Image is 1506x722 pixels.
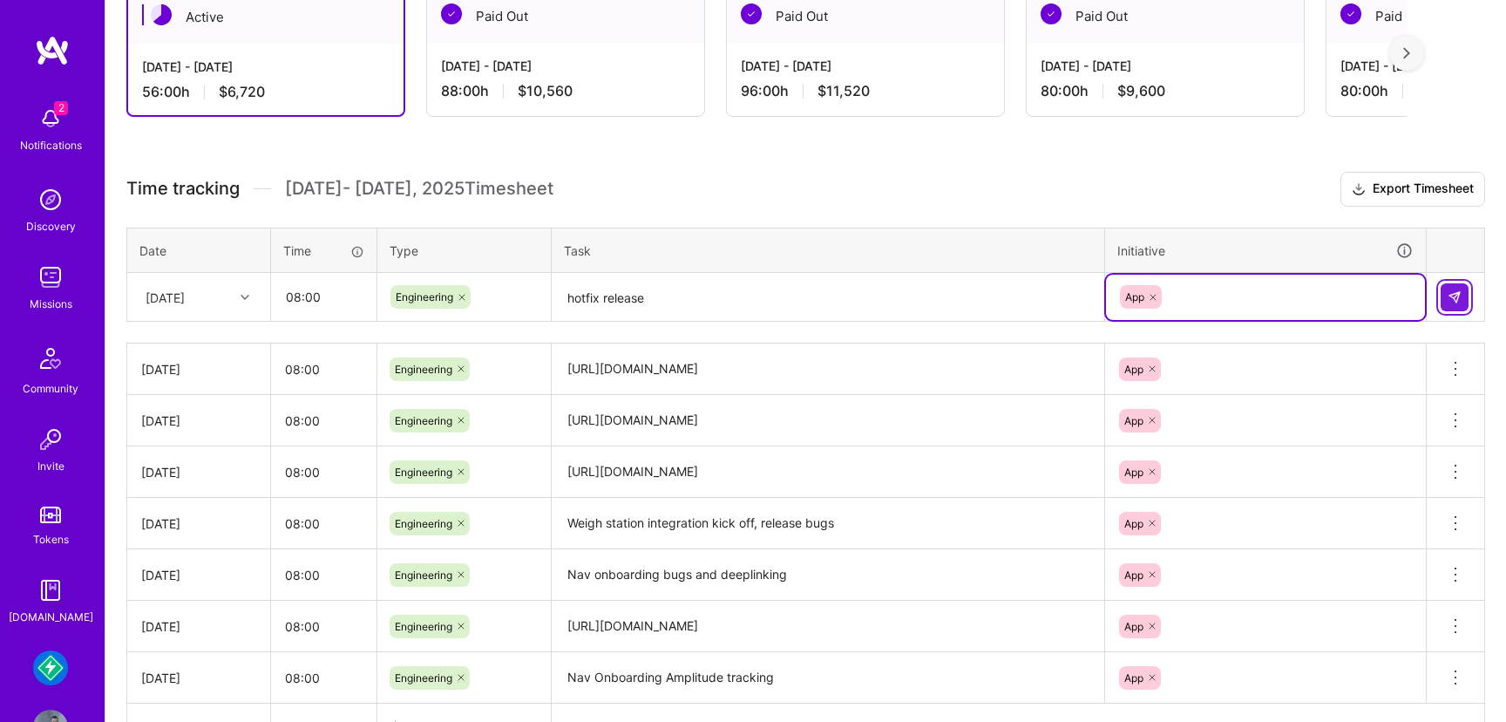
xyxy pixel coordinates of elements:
span: Engineering [395,620,452,633]
img: discovery [33,182,68,217]
span: Engineering [395,414,452,427]
th: Date [127,228,271,273]
textarea: Nav onboarding bugs and deeplinking [553,551,1102,599]
i: icon Chevron [241,293,249,302]
span: $9,600 [1117,82,1165,100]
input: HH:MM [271,603,376,650]
img: tokens [40,507,61,523]
i: icon Download [1352,180,1366,199]
span: [DATE] - [DATE] , 2025 Timesheet [285,178,553,200]
div: Community [23,379,78,398]
span: Engineering [395,569,452,582]
input: HH:MM [271,398,376,444]
div: [DATE] - [DATE] [741,57,990,75]
div: [DATE] [141,360,256,378]
th: Task [552,228,1105,273]
span: App [1125,290,1144,303]
img: bell [33,101,68,136]
img: Mudflap: Fintech for Trucking [33,650,68,685]
span: App [1124,466,1143,479]
a: Mudflap: Fintech for Trucking [29,650,72,685]
img: Paid Out [1041,3,1062,24]
div: 96:00 h [741,82,990,100]
textarea: [URL][DOMAIN_NAME] [553,448,1102,496]
div: [DATE] [141,669,256,687]
div: Discovery [26,217,76,235]
img: Active [151,4,172,25]
input: HH:MM [271,346,376,392]
img: Submit [1448,290,1462,304]
div: 88:00 h [441,82,690,100]
span: App [1124,363,1143,376]
img: Paid Out [441,3,462,24]
div: [DATE] [141,514,256,533]
span: Engineering [395,363,452,376]
button: Export Timesheet [1340,172,1485,207]
div: Invite [37,457,64,475]
span: Time tracking [126,178,240,200]
span: Engineering [396,290,453,303]
div: [DATE] - [DATE] [441,57,690,75]
input: HH:MM [271,449,376,495]
span: Engineering [395,517,452,530]
span: Engineering [395,466,452,479]
input: HH:MM [271,552,376,598]
img: right [1403,47,1410,59]
div: Initiative [1117,241,1414,261]
span: 2 [54,101,68,115]
div: [DATE] [141,412,256,430]
img: Paid Out [741,3,762,24]
div: [DATE] [141,566,256,584]
span: App [1124,671,1143,685]
div: 80:00 h [1041,82,1290,100]
textarea: [URL][DOMAIN_NAME] [553,345,1102,393]
div: [DATE] [141,463,256,481]
span: $6,720 [219,83,265,101]
div: Tokens [33,530,69,548]
img: Paid Out [1340,3,1361,24]
th: Type [377,228,552,273]
span: App [1124,569,1143,582]
input: HH:MM [271,655,376,701]
div: Time [283,242,364,260]
span: App [1124,517,1143,530]
img: Community [30,337,71,379]
input: HH:MM [272,274,376,320]
span: App [1124,414,1143,427]
img: guide book [33,573,68,608]
div: [DATE] [146,288,185,306]
div: Missions [30,295,72,313]
div: [DATE] - [DATE] [142,58,390,76]
div: null [1441,283,1470,311]
div: 56:00 h [142,83,390,101]
img: Invite [33,422,68,457]
div: Notifications [20,136,82,154]
textarea: hotfix release [553,275,1102,321]
span: $10,560 [518,82,573,100]
input: HH:MM [271,501,376,547]
div: [DATE] - [DATE] [1041,57,1290,75]
textarea: Nav Onboarding Amplitude tracking [553,654,1102,702]
img: logo [35,35,70,66]
div: [DATE] [141,617,256,636]
textarea: Weigh station integration kick off, release bugs [553,500,1102,548]
span: App [1124,620,1143,633]
span: Engineering [395,671,452,685]
img: teamwork [33,260,68,295]
span: $11,520 [817,82,870,100]
textarea: [URL][DOMAIN_NAME] [553,397,1102,445]
div: [DOMAIN_NAME] [9,608,93,626]
textarea: [URL][DOMAIN_NAME] [553,603,1102,650]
